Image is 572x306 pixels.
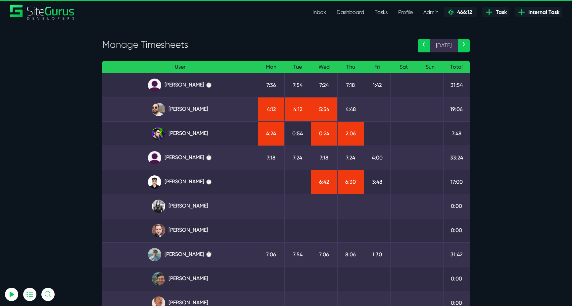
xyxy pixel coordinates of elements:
span: [DATE] [430,39,458,52]
td: 0:54 [284,121,311,146]
a: [PERSON_NAME] ⏱️ [108,248,253,261]
td: 6:42 [311,170,337,194]
td: 3:48 [364,170,390,194]
td: 0:00 [443,267,470,291]
span: Task [493,8,507,16]
td: 31:54 [443,73,470,97]
a: [PERSON_NAME] ⏱️ [108,79,253,92]
td: 4:00 [364,146,390,170]
a: Profile [393,6,418,19]
th: Fri [364,61,390,73]
img: xv1kmavyemxtguplm5ir.png [148,175,161,189]
img: default_qrqg0b.png [148,79,161,92]
td: 7:06 [258,242,284,267]
span: Internal Task [526,8,559,16]
a: [PERSON_NAME] [108,272,253,285]
td: 4:24 [258,121,284,146]
img: rgqpcqpgtbr9fmz9rxmm.jpg [152,200,165,213]
a: [PERSON_NAME] ⏱️ [108,151,253,164]
td: 7:18 [258,146,284,170]
a: SiteGurus [10,5,75,20]
a: [PERSON_NAME] [108,127,253,140]
td: 7:24 [337,146,364,170]
h3: Manage Timesheets [102,39,408,50]
a: [PERSON_NAME] [108,224,253,237]
td: 7:54 [284,242,311,267]
a: [PERSON_NAME] ⏱️ [108,175,253,189]
a: Internal Task [515,7,562,17]
a: Dashboard [331,6,369,19]
td: 19:06 [443,97,470,121]
img: tfogtqcjwjterk6idyiu.jpg [152,224,165,237]
a: Inbox [307,6,331,19]
img: default_qrqg0b.png [148,151,161,164]
th: Sat [390,61,417,73]
td: 0:00 [443,218,470,242]
td: 4:12 [284,97,311,121]
td: 7:18 [337,73,364,97]
td: 0:00 [443,194,470,218]
th: Tue [284,61,311,73]
td: 5:54 [311,97,337,121]
a: 466:12 [444,7,477,17]
th: User [102,61,258,73]
td: 7:24 [311,73,337,97]
td: 6:30 [337,170,364,194]
td: 31:42 [443,242,470,267]
td: 17:00 [443,170,470,194]
img: rxuxidhawjjb44sgel4e.png [152,127,165,140]
img: Sitegurus Logo [10,5,75,20]
td: 1:30 [364,242,390,267]
a: [PERSON_NAME] [108,200,253,213]
a: › [458,39,470,52]
td: 0:24 [311,121,337,146]
a: ‹ [418,39,430,52]
td: 33:24 [443,146,470,170]
a: Tasks [369,6,393,19]
a: [PERSON_NAME] [108,103,253,116]
td: 7:54 [284,73,311,97]
td: 7:24 [284,146,311,170]
img: tkl4csrki1nqjgf0pb1z.png [148,248,161,261]
td: 7:36 [258,73,284,97]
img: esb8jb8dmrsykbqurfoz.jpg [152,272,165,285]
th: Sun [417,61,443,73]
a: Task [482,7,509,17]
td: 7:06 [311,242,337,267]
span: 466:12 [454,9,472,15]
td: 1:42 [364,73,390,97]
td: 4:12 [258,97,284,121]
th: Thu [337,61,364,73]
td: 4:48 [337,97,364,121]
th: Mon [258,61,284,73]
th: Wed [311,61,337,73]
td: 2:06 [337,121,364,146]
img: ublsy46zpoyz6muduycb.jpg [152,103,165,116]
td: 7:48 [443,121,470,146]
th: Total [443,61,470,73]
input: Email [22,78,94,92]
td: 8:06 [337,242,364,267]
button: Log In [22,117,94,131]
a: Admin [418,6,444,19]
td: 7:18 [311,146,337,170]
